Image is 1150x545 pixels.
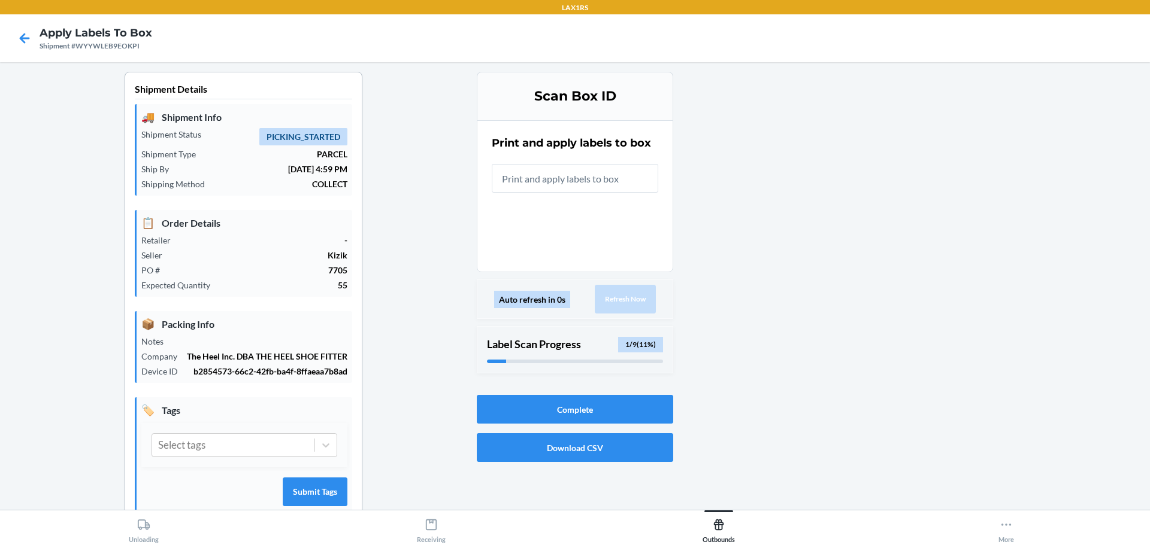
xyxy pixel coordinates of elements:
p: Shipment Details [135,82,352,99]
p: Expected Quantity [141,279,220,291]
span: 🏷️ [141,402,155,418]
button: Outbounds [575,510,862,543]
p: Shipping Method [141,178,214,190]
p: Shipment Info [141,109,347,125]
p: 55 [220,279,347,291]
p: Label Scan Progress [487,336,581,352]
h3: Scan Box ID [492,87,658,106]
div: Outbounds [703,513,735,543]
p: PARCEL [205,148,347,160]
button: Download CSV [477,433,673,462]
p: b2854573-66c2-42fb-ba4f-8ffaeaa7b8ad [187,365,347,377]
button: Refresh Now [595,285,656,313]
p: Ship By [141,163,178,175]
div: Shipment #WYYWLEB9EOKPI [40,41,152,51]
p: Shipment Type [141,148,205,160]
p: 7705 [170,264,347,276]
input: Print and apply labels to box [492,164,658,193]
p: Order Details [141,215,347,231]
p: Tags [141,402,347,418]
p: Kizik [172,249,347,261]
span: 📦 [141,316,155,332]
p: LAX1RS [562,2,588,13]
p: - [180,234,347,246]
p: Packing Info [141,316,347,332]
p: Notes [141,335,173,348]
p: [DATE] 4:59 PM [178,163,347,175]
h2: Print and apply labels to box [492,135,651,151]
p: Company [141,350,187,363]
p: PO # [141,264,170,276]
div: More [998,513,1014,543]
p: The Heel Inc. DBA THE HEEL SHOE FITTER [187,350,347,363]
p: COLLECT [214,178,347,190]
div: Auto refresh in 0s [494,291,570,308]
span: 🚚 [141,109,155,125]
h4: Apply Labels to Box [40,25,152,41]
button: Submit Tags [283,477,347,506]
p: Device ID [141,365,187,377]
div: Receiving [417,513,446,543]
button: More [862,510,1150,543]
div: Unloading [129,513,159,543]
span: 📋 [141,215,155,231]
button: Complete [477,395,673,424]
p: Retailer [141,234,180,246]
span: PICKING_STARTED [259,128,347,145]
p: Seller [141,249,172,261]
p: Shipment Status [141,128,211,141]
button: Receiving [287,510,575,543]
div: Select tags [158,437,205,453]
div: 1 / 9 ( 11 %) [618,337,663,352]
